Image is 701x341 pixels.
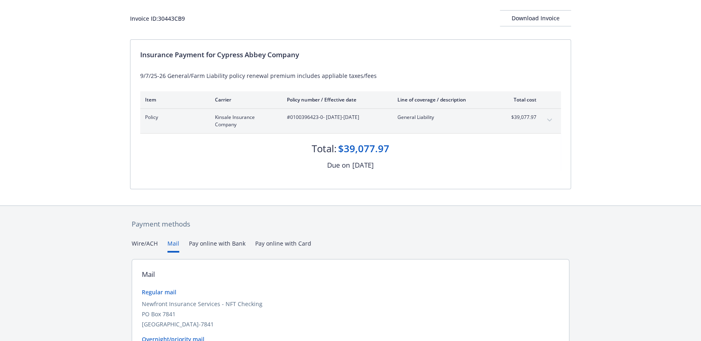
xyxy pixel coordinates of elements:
div: Payment methods [132,219,569,229]
button: Mail [167,239,179,253]
div: Newfront Insurance Services - NFT Checking [142,300,559,308]
span: $39,077.97 [506,114,536,121]
div: 9/7/25-26 General/Farm Liability policy renewal premium includes appliable taxes/fees [140,71,561,80]
div: [GEOGRAPHIC_DATA]-7841 [142,320,559,328]
div: Insurance Payment for Cypress Abbey Company [140,50,561,60]
div: $39,077.97 [338,142,389,155]
span: Policy [145,114,202,121]
span: Kinsale Insurance Company [215,114,274,128]
button: Download Invoice [500,10,571,26]
button: Wire/ACH [132,239,158,253]
div: Policy number / Effective date [287,96,384,103]
button: expand content [543,114,556,127]
div: Due on [327,160,350,170]
span: #0100396423-0 - [DATE]-[DATE] [287,114,384,121]
div: Item [145,96,202,103]
div: Regular mail [142,288,559,296]
div: Mail [142,269,155,280]
div: Total cost [506,96,536,103]
div: Invoice ID: 30443CB9 [130,14,185,23]
div: Total: [312,142,336,155]
div: [DATE] [352,160,374,170]
span: General Liability [397,114,493,121]
div: Download Invoice [500,11,571,26]
div: Carrier [215,96,274,103]
button: Pay online with Bank [189,239,245,253]
div: Line of coverage / description [397,96,493,103]
button: Pay online with Card [255,239,311,253]
div: PO Box 7841 [142,310,559,318]
div: PolicyKinsale Insurance Company#0100396423-0- [DATE]-[DATE]General Liability$39,077.97expand content [140,109,561,133]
